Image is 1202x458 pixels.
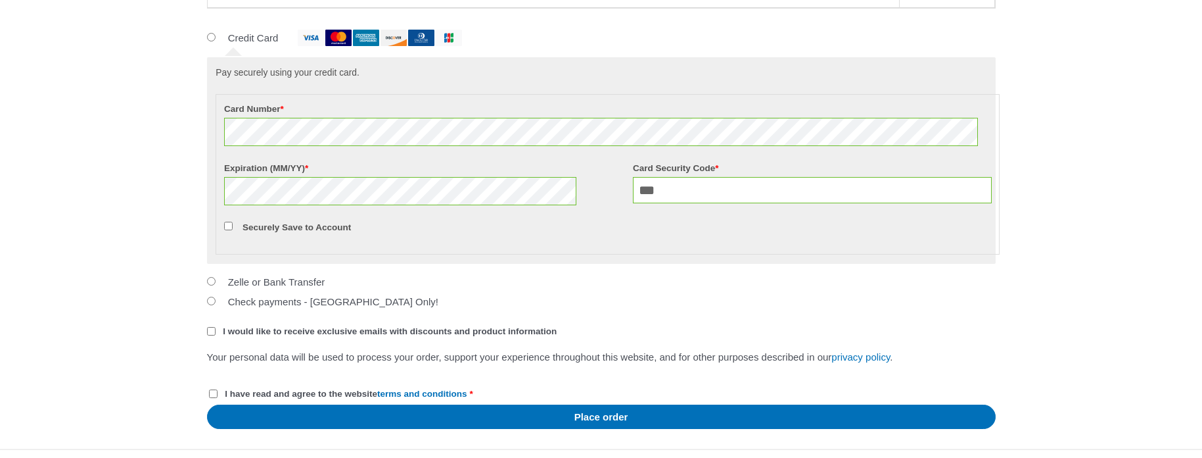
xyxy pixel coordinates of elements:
[325,30,352,46] img: mastercard
[225,389,467,399] span: I have read and agree to the website
[207,348,996,367] p: Your personal data will be used to process your order, support your experience throughout this we...
[469,389,473,399] abbr: required
[436,30,462,46] img: jcb
[228,276,325,288] label: Zelle or Bank Transfer
[831,351,890,363] a: privacy policy
[224,159,583,177] label: Expiration (MM/YY)
[228,32,462,43] label: Credit Card
[223,326,557,336] span: I would like to receive exclusive emails with discounts and product information
[209,390,218,398] input: I have read and agree to the websiteterms and conditions *
[243,222,351,232] label: Securely Save to Account
[224,100,992,118] label: Card Number
[228,296,438,307] label: Check payments - [GEOGRAPHIC_DATA] Only!
[298,30,324,46] img: visa
[377,389,467,399] a: terms and conditions
[633,159,992,177] label: Card Security Code
[216,94,1000,255] fieldset: Payment Info
[353,30,379,46] img: amex
[207,405,996,429] button: Place order
[408,30,434,46] img: dinersclub
[216,66,986,80] p: Pay securely using your credit card.
[381,30,407,46] img: discover
[207,327,216,336] input: I would like to receive exclusive emails with discounts and product information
